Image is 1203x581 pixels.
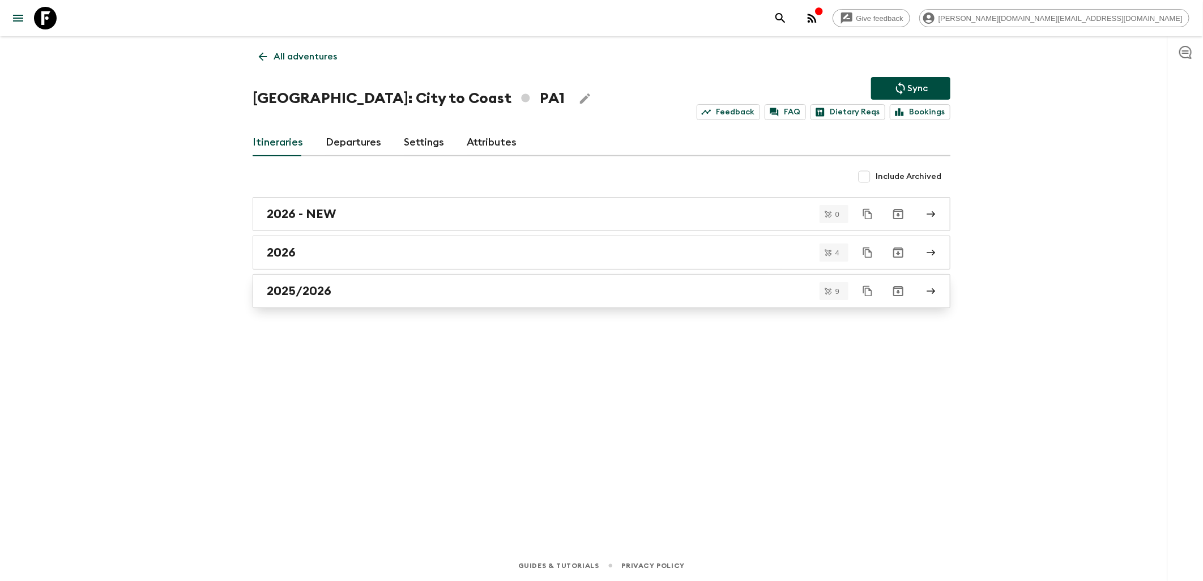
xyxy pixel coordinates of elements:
div: [PERSON_NAME][DOMAIN_NAME][EMAIL_ADDRESS][DOMAIN_NAME] [919,9,1189,27]
span: Include Archived [876,171,941,182]
h1: [GEOGRAPHIC_DATA]: City to Coast PA1 [253,87,565,110]
span: 9 [829,288,846,295]
button: Duplicate [858,204,878,224]
button: menu [7,7,29,29]
a: Settings [404,129,444,156]
a: Guides & Tutorials [518,559,599,572]
a: Feedback [697,104,760,120]
p: Sync [907,82,928,95]
a: Departures [326,129,381,156]
a: Attributes [467,129,517,156]
button: Duplicate [858,242,878,263]
a: 2026 - NEW [253,197,950,231]
span: 0 [829,211,846,218]
button: Archive [887,203,910,225]
a: Dietary Reqs [810,104,885,120]
button: Archive [887,241,910,264]
h2: 2025/2026 [267,284,331,298]
button: Duplicate [858,281,878,301]
a: FAQ [765,104,806,120]
p: All adventures [274,50,337,63]
a: Privacy Policy [622,559,685,572]
button: Edit Adventure Title [574,87,596,110]
h2: 2026 - NEW [267,207,336,221]
a: Bookings [890,104,950,120]
h2: 2026 [267,245,296,260]
a: 2026 [253,236,950,270]
button: Archive [887,280,910,302]
span: [PERSON_NAME][DOMAIN_NAME][EMAIL_ADDRESS][DOMAIN_NAME] [932,14,1189,23]
button: search adventures [769,7,792,29]
span: 4 [829,249,846,257]
a: All adventures [253,45,343,68]
a: Give feedback [833,9,910,27]
span: Give feedback [850,14,910,23]
button: Sync adventure departures to the booking engine [871,77,950,100]
a: 2025/2026 [253,274,950,308]
a: Itineraries [253,129,303,156]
